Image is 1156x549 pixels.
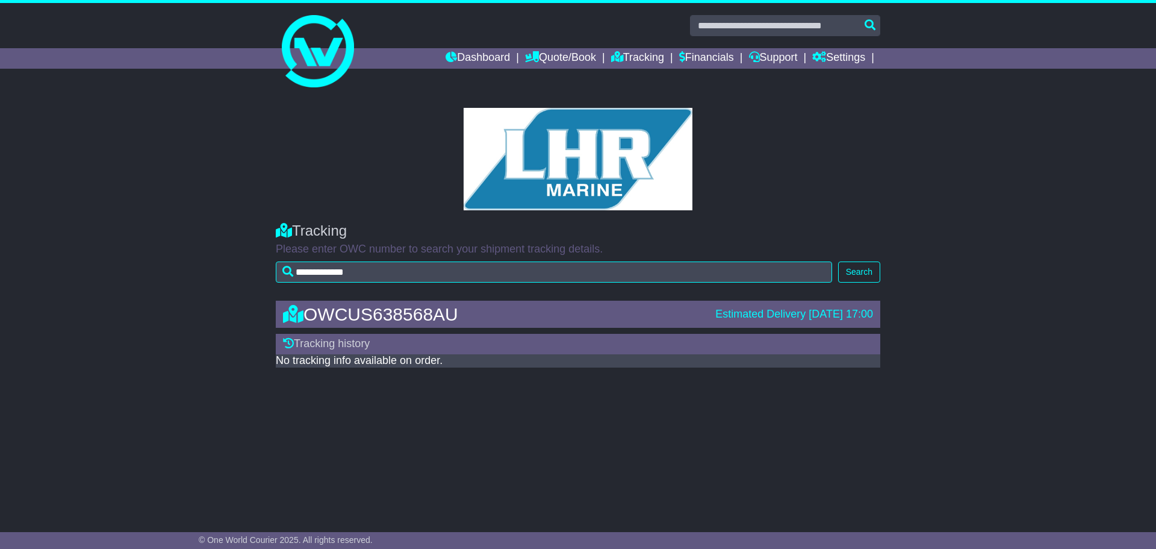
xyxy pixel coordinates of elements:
[715,308,873,321] div: Estimated Delivery [DATE] 17:00
[611,48,664,69] a: Tracking
[276,243,880,256] p: Please enter OWC number to search your shipment tracking details.
[276,334,880,354] div: Tracking history
[812,48,865,69] a: Settings
[679,48,734,69] a: Financials
[749,48,798,69] a: Support
[525,48,596,69] a: Quote/Book
[446,48,510,69] a: Dashboard
[277,304,709,324] div: OWCUS638568AU
[199,535,373,545] span: © One World Courier 2025. All rights reserved.
[464,108,692,210] img: GetCustomerLogo
[276,222,880,240] div: Tracking
[276,354,880,368] div: No tracking info available on order.
[838,262,880,283] button: Search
